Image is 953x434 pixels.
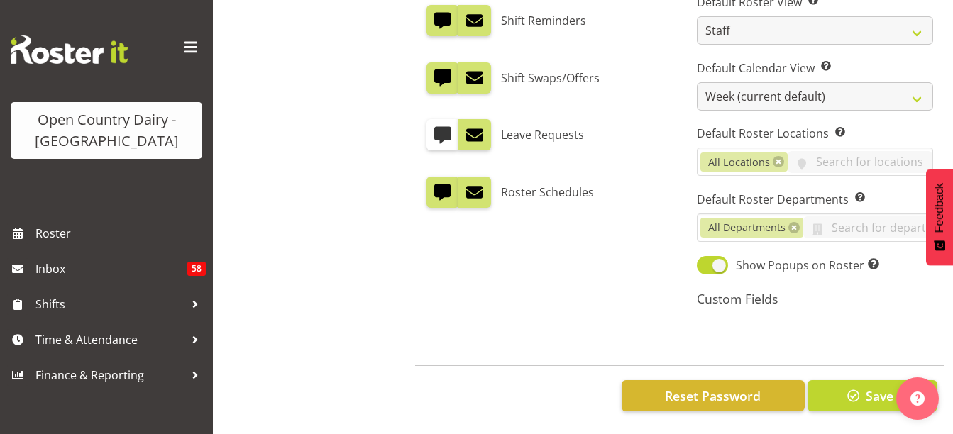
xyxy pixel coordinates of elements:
span: 58 [187,262,206,276]
button: Feedback - Show survey [926,169,953,265]
span: Show Popups on Roster [728,257,879,274]
button: Reset Password [622,380,805,411]
span: Feedback [933,183,946,233]
input: Search for locations [788,151,932,173]
h5: Custom Fields [697,291,933,306]
label: Default Roster Locations [697,125,933,142]
label: Default Roster Departments [697,191,933,208]
label: Shift Swaps/Offers [501,62,600,94]
label: Shift Reminders [501,5,586,36]
span: Save [866,386,893,405]
img: help-xxl-2.png [910,391,925,406]
span: Reset Password [665,386,761,405]
span: Shifts [35,294,184,315]
div: Open Country Dairy - [GEOGRAPHIC_DATA] [25,109,188,152]
button: Save [808,380,937,411]
span: All Departments [708,220,786,235]
span: Inbox [35,258,187,279]
img: Rosterit website logo [11,35,128,64]
span: Finance & Reporting [35,365,184,386]
span: Roster [35,223,206,244]
span: Time & Attendance [35,329,184,350]
label: Roster Schedules [501,177,594,208]
label: Leave Requests [501,119,584,150]
input: Search for departments [803,216,932,238]
span: All Locations [708,155,770,170]
label: Default Calendar View [697,60,933,77]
